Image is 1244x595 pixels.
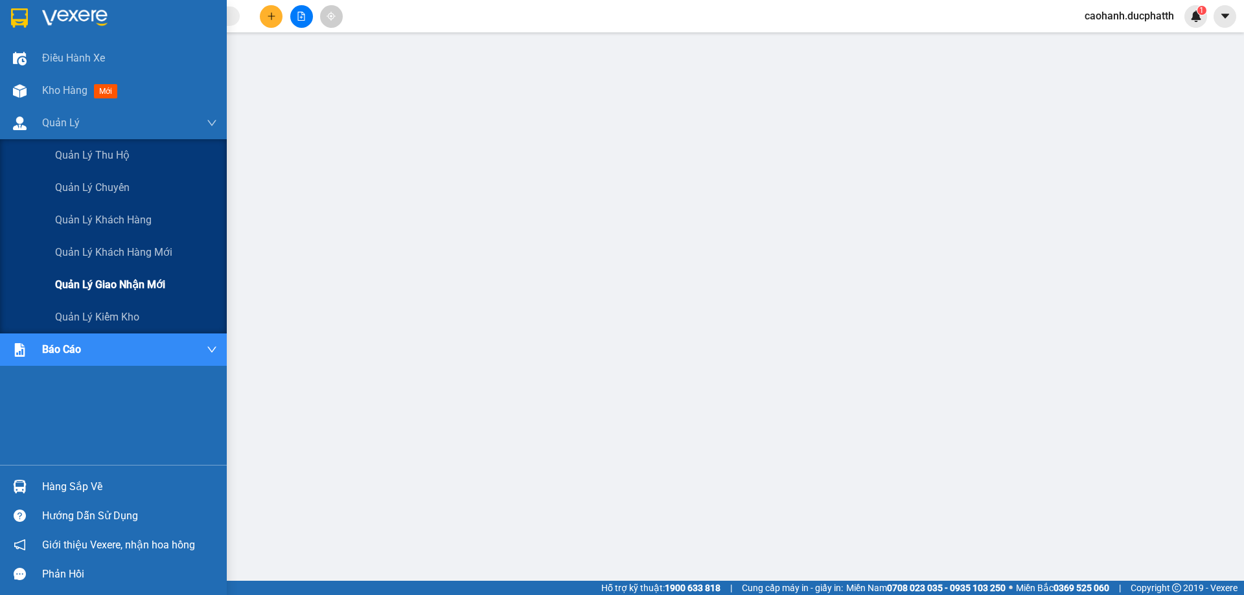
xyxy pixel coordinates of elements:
span: question-circle [14,510,26,522]
strong: 1900 633 818 [665,583,720,593]
div: Hướng dẫn sử dụng [42,506,217,526]
span: mới [94,84,117,98]
span: Quản lý thu hộ [55,147,130,163]
span: Giới thiệu Vexere, nhận hoa hồng [42,537,195,553]
span: | [1119,581,1121,595]
strong: 0708 023 035 - 0935 103 250 [887,583,1006,593]
span: ⚪️ [1009,585,1013,590]
img: warehouse-icon [13,84,27,98]
span: plus [267,12,276,21]
span: Quản Lý [42,115,80,131]
div: Phản hồi [42,565,217,584]
span: Quản lý khách hàng [55,212,152,228]
span: notification [14,539,26,551]
span: Miền Bắc [1016,581,1109,595]
button: plus [260,5,282,28]
span: | [730,581,732,595]
span: message [14,568,26,580]
span: down [207,118,217,128]
img: icon-new-feature [1190,10,1202,22]
img: warehouse-icon [13,480,27,493]
button: file-add [290,5,313,28]
span: Quản lý kiểm kho [55,309,139,325]
span: Điều hành xe [42,50,105,66]
button: caret-down [1214,5,1236,28]
span: file-add [297,12,306,21]
span: Cung cấp máy in - giấy in: [742,581,843,595]
span: Kho hàng [42,84,87,96]
sup: 1 [1197,6,1206,15]
span: Quản lý giao nhận mới [55,276,165,293]
img: warehouse-icon [13,117,27,130]
span: Hỗ trợ kỹ thuật: [601,581,720,595]
img: solution-icon [13,343,27,357]
img: warehouse-icon [13,52,27,65]
span: Báo cáo [42,341,81,357]
span: 1 [1199,6,1204,15]
span: copyright [1172,583,1181,592]
span: Miền Nam [846,581,1006,595]
span: caohanh.ducphatth [1074,8,1184,24]
div: Hàng sắp về [42,477,217,497]
span: caret-down [1219,10,1231,22]
strong: 0369 525 060 [1054,583,1109,593]
span: down [207,344,217,355]
img: logo-vxr [11,8,28,28]
span: Quản lý khách hàng mới [55,244,172,260]
span: aim [327,12,336,21]
button: aim [320,5,343,28]
span: Quản lý chuyến [55,179,130,196]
